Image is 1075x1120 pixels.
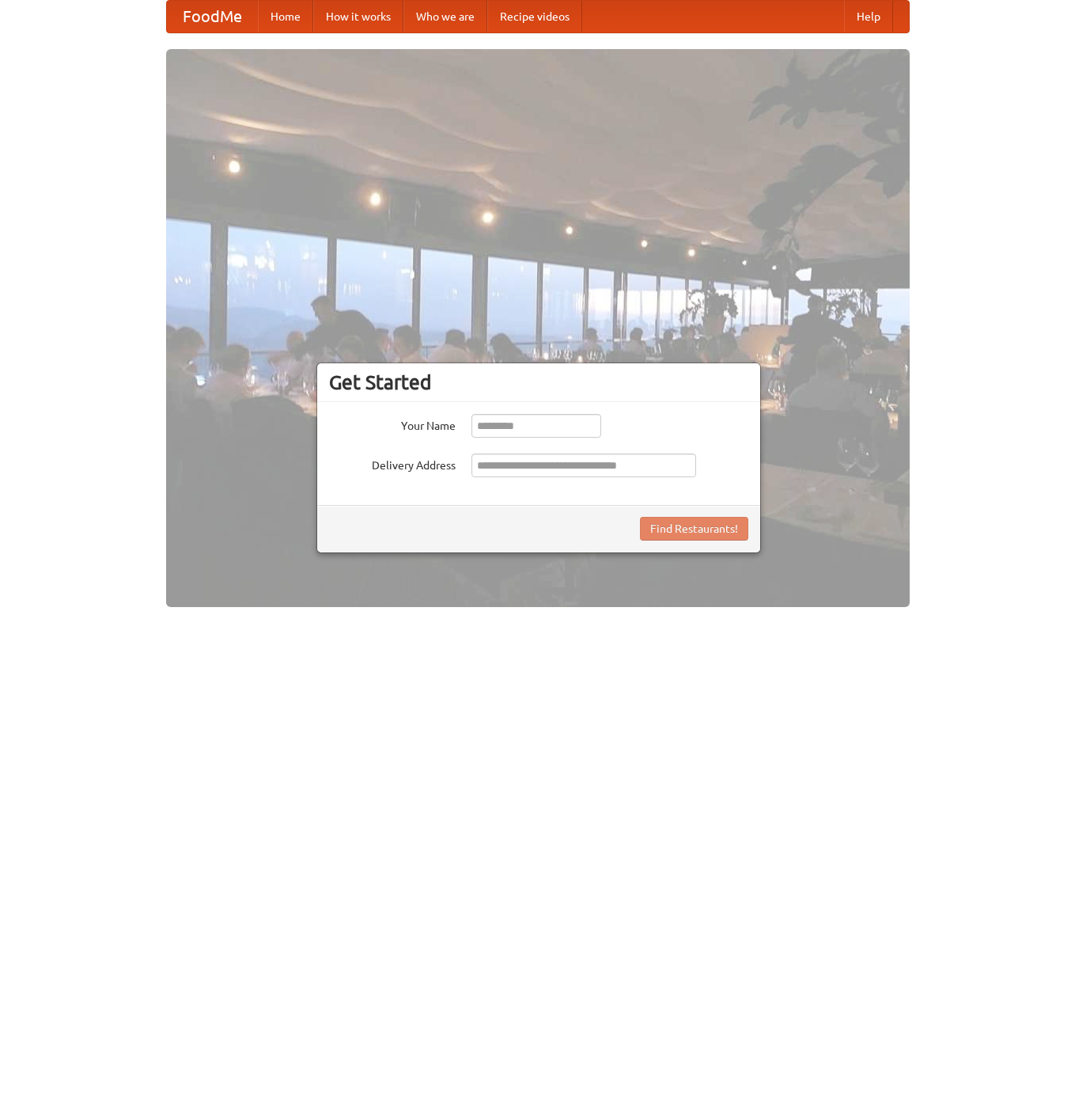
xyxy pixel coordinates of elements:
[403,1,487,32] a: Who we are
[313,1,403,32] a: How it works
[844,1,893,32] a: Help
[487,1,582,32] a: Recipe videos
[640,517,748,541] button: Find Restaurants!
[329,414,456,434] label: Your Name
[167,1,258,32] a: FoodMe
[329,454,456,473] label: Delivery Address
[258,1,313,32] a: Home
[329,370,748,394] h3: Get Started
